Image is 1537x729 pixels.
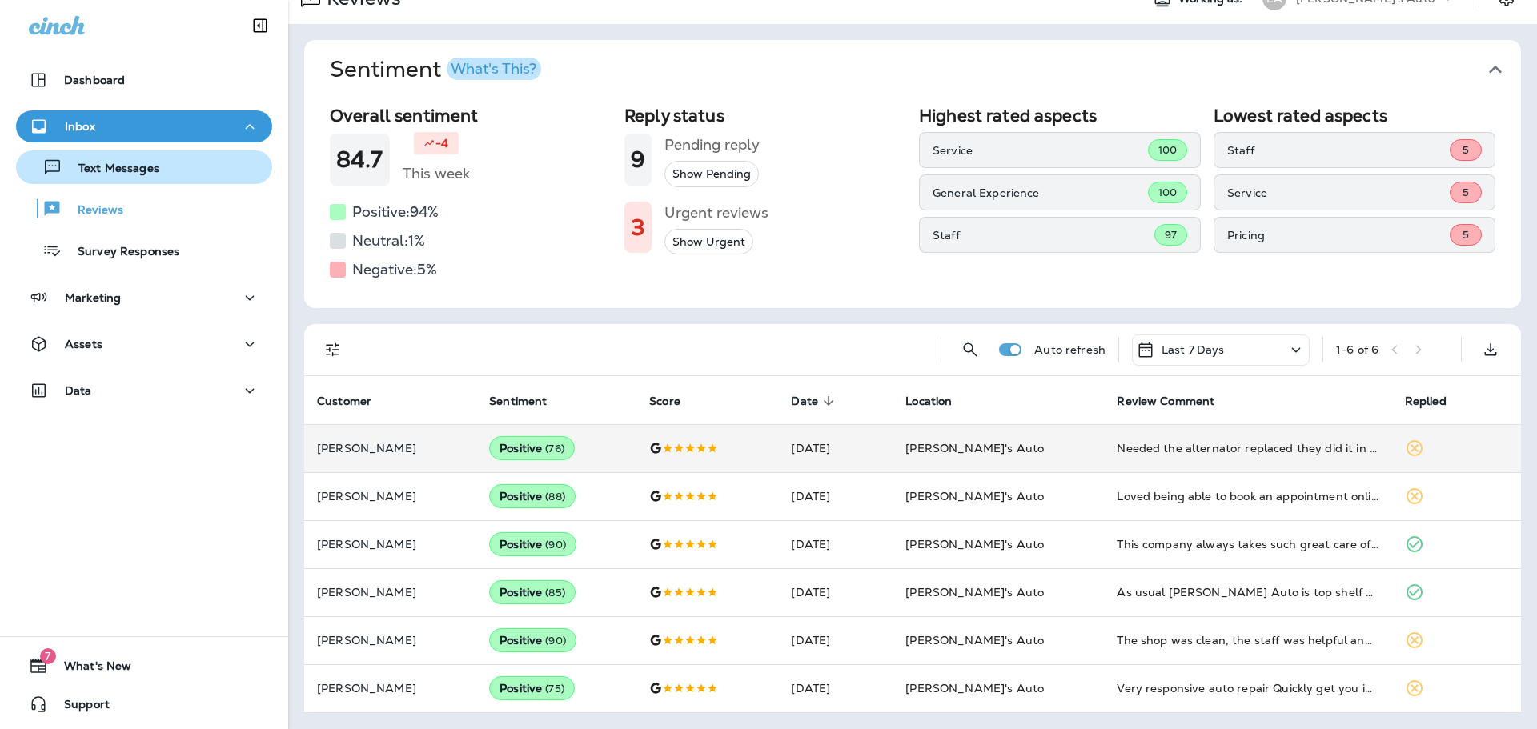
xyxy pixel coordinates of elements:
[16,650,272,682] button: 7What's New
[1117,394,1235,408] span: Review Comment
[16,282,272,314] button: Marketing
[317,586,464,599] p: [PERSON_NAME]
[1117,395,1214,408] span: Review Comment
[778,520,893,568] td: [DATE]
[1227,144,1450,157] p: Staff
[791,394,839,408] span: Date
[905,681,1044,695] span: [PERSON_NAME]'s Auto
[1162,343,1225,356] p: Last 7 Days
[65,384,92,397] p: Data
[1463,143,1469,157] span: 5
[317,538,464,551] p: [PERSON_NAME]
[545,490,565,503] span: ( 88 )
[489,436,575,460] div: Positive
[954,334,986,366] button: Search Reviews
[791,395,818,408] span: Date
[352,199,439,225] h5: Positive: 94 %
[778,616,893,664] td: [DATE]
[1336,343,1378,356] div: 1 - 6 of 6
[16,328,272,360] button: Assets
[933,229,1154,242] p: Staff
[624,106,906,126] h2: Reply status
[336,146,383,173] h1: 84.7
[304,99,1521,308] div: SentimentWhat's This?
[778,664,893,712] td: [DATE]
[1463,228,1469,242] span: 5
[631,146,645,173] h1: 9
[317,395,371,408] span: Customer
[489,580,576,604] div: Positive
[905,633,1044,647] span: [PERSON_NAME]'s Auto
[317,40,1534,99] button: SentimentWhat's This?
[1405,395,1447,408] span: Replied
[16,110,272,142] button: Inbox
[545,682,564,695] span: ( 75 )
[1405,394,1467,408] span: Replied
[664,229,753,255] button: Show Urgent
[48,659,131,679] span: What's New
[330,56,541,83] h1: Sentiment
[352,228,425,254] h5: Neutral: 1 %
[489,395,547,408] span: Sentiment
[65,120,95,133] p: Inbox
[1214,106,1495,126] h2: Lowest rated aspects
[489,676,575,700] div: Positive
[435,135,448,151] p: -4
[1117,680,1378,696] div: Very responsive auto repair Quickly get you in if there is a problem Overall great business
[545,586,565,599] span: ( 85 )
[1158,143,1177,157] span: 100
[1117,488,1378,504] div: Loved being able to book an appointment online. Well informed on the work being done and what nee...
[664,200,768,226] h5: Urgent reviews
[65,338,102,350] p: Assets
[664,132,760,158] h5: Pending reply
[317,682,464,695] p: [PERSON_NAME]
[778,472,893,520] td: [DATE]
[16,192,272,226] button: Reviews
[317,490,464,503] p: [PERSON_NAME]
[16,375,272,407] button: Data
[1117,584,1378,600] div: As usual Evans Auto is top shelf place for car repairs and maintenance!
[64,74,125,86] p: Dashboard
[330,106,612,126] h2: Overall sentiment
[1117,632,1378,648] div: The shop was clean, the staff was helpful and responsive. The repairs were professionaly complete...
[1158,186,1177,199] span: 100
[62,203,123,218] p: Reviews
[62,162,159,177] p: Text Messages
[447,58,541,80] button: What's This?
[317,634,464,647] p: [PERSON_NAME]
[545,442,564,455] span: ( 76 )
[1475,334,1507,366] button: Export as CSV
[16,64,272,96] button: Dashboard
[545,634,566,647] span: ( 90 )
[905,395,952,408] span: Location
[1034,343,1106,356] p: Auto refresh
[352,257,437,282] h5: Negative: 5 %
[1165,228,1177,242] span: 97
[905,441,1044,455] span: [PERSON_NAME]'s Auto
[933,144,1148,157] p: Service
[238,10,283,42] button: Collapse Sidebar
[905,537,1044,551] span: [PERSON_NAME]'s Auto
[649,394,701,408] span: Score
[16,150,272,184] button: Text Messages
[905,394,973,408] span: Location
[489,484,576,508] div: Positive
[1463,186,1469,199] span: 5
[403,161,470,186] h5: This week
[649,395,680,408] span: Score
[40,648,56,664] span: 7
[48,698,110,717] span: Support
[664,161,759,187] button: Show Pending
[778,568,893,616] td: [DATE]
[778,424,893,472] td: [DATE]
[489,628,576,652] div: Positive
[317,394,392,408] span: Customer
[1117,536,1378,552] div: This company always takes such great care of me and my car. Best BMW mechanic I’ve found in the a...
[919,106,1201,126] h2: Highest rated aspects
[933,186,1148,199] p: General Experience
[1227,186,1450,199] p: Service
[1117,440,1378,456] div: Needed the alternator replaced they did it in a day and they have very nice customer service.
[905,585,1044,599] span: [PERSON_NAME]'s Auto
[317,334,349,366] button: Filters
[1227,229,1450,242] p: Pricing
